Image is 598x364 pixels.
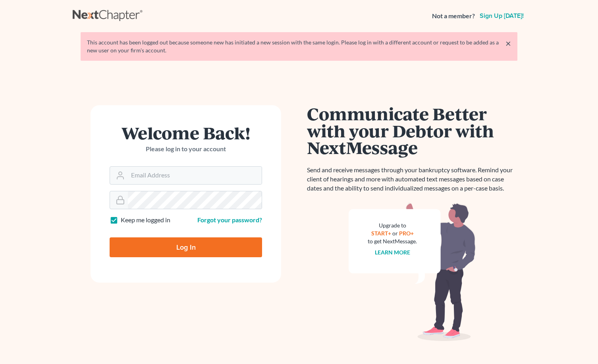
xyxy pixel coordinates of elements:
[307,166,517,193] p: Send and receive messages through your bankruptcy software. Remind your client of hearings and mo...
[375,249,410,256] a: Learn more
[307,105,517,156] h1: Communicate Better with your Debtor with NextMessage
[128,167,262,184] input: Email Address
[110,144,262,154] p: Please log in to your account
[478,13,525,19] a: Sign up [DATE]!
[110,237,262,257] input: Log In
[197,216,262,223] a: Forgot your password?
[368,221,417,229] div: Upgrade to
[399,230,414,237] a: PRO+
[87,39,511,54] div: This account has been logged out because someone new has initiated a new session with the same lo...
[368,237,417,245] div: to get NextMessage.
[505,39,511,48] a: ×
[392,230,398,237] span: or
[371,230,391,237] a: START+
[121,216,170,225] label: Keep me logged in
[110,124,262,141] h1: Welcome Back!
[432,12,475,21] strong: Not a member?
[349,202,476,341] img: nextmessage_bg-59042aed3d76b12b5cd301f8e5b87938c9018125f34e5fa2b7a6b67550977c72.svg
